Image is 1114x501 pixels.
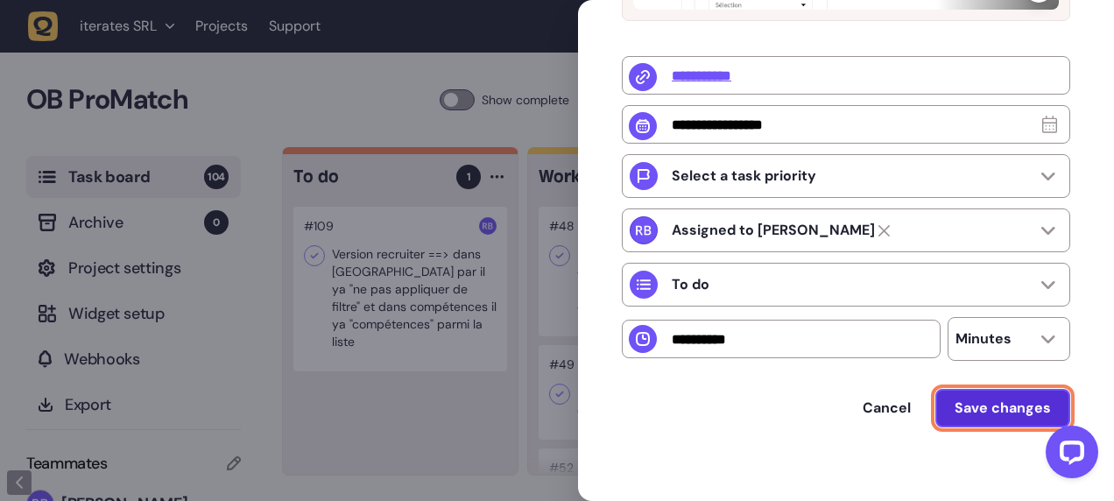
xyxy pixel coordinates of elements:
button: Cancel [845,391,928,426]
iframe: LiveChat chat widget [1032,419,1105,492]
p: Minutes [955,330,1012,348]
p: To do [672,276,709,293]
span: Save changes [955,401,1051,415]
span: Cancel [863,401,911,415]
p: Select a task priority [672,167,816,185]
button: Save changes [935,389,1070,427]
strong: Rodolphe Balay [672,222,875,239]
